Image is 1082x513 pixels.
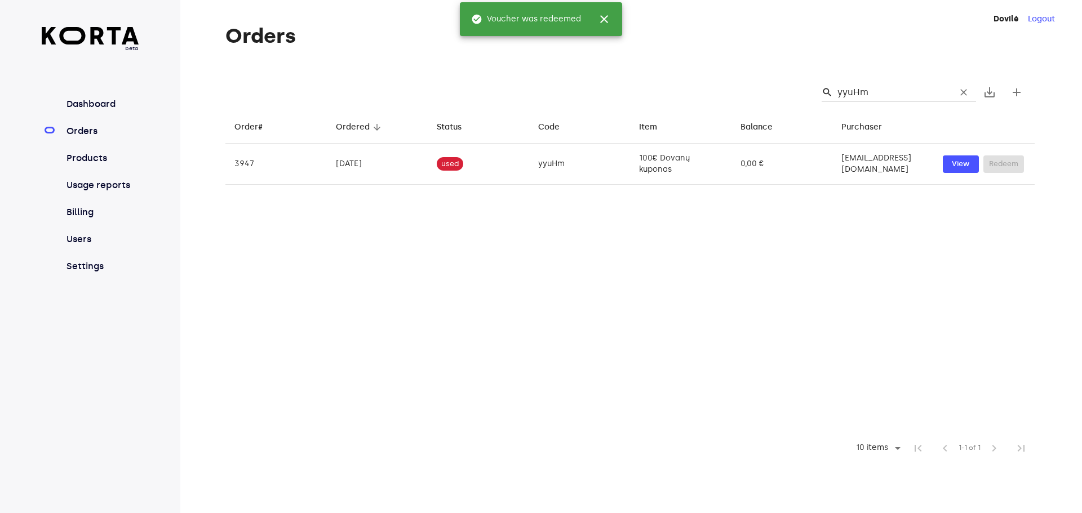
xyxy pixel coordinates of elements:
[1028,14,1055,25] button: Logout
[976,79,1003,106] button: Export
[225,144,327,185] td: 3947
[471,14,581,25] span: Voucher was redeemed
[336,121,370,134] div: Ordered
[437,121,476,134] span: Status
[639,121,672,134] span: Item
[983,86,996,99] span: save_alt
[1008,435,1035,462] span: Last Page
[64,151,139,165] a: Products
[958,87,969,98] span: clear
[591,6,618,33] button: close
[1010,86,1023,99] span: add
[64,260,139,273] a: Settings
[853,443,891,453] div: 10 items
[740,121,773,134] div: Balance
[234,121,277,134] span: Order#
[959,443,981,454] span: 1-1 of 1
[841,121,882,134] div: Purchaser
[904,435,932,462] span: First Page
[994,14,1019,24] strong: Dovilė
[42,27,139,52] a: beta
[731,144,833,185] td: 0,00 €
[981,435,1008,462] span: Next Page
[327,144,428,185] td: [DATE]
[822,87,833,98] span: Search
[639,121,657,134] div: Item
[437,121,462,134] div: Status
[630,144,731,185] td: 100€ Dovanų kuponas
[948,158,973,171] span: View
[1003,79,1030,106] button: Create new gift card
[42,27,139,44] img: Korta
[336,121,384,134] span: Ordered
[225,25,1035,47] h1: Orders
[837,83,947,101] input: Search
[437,159,463,169] span: used
[832,144,934,185] td: [EMAIL_ADDRESS][DOMAIN_NAME]
[849,440,904,457] div: 10 items
[64,124,139,138] a: Orders
[951,80,976,105] button: Clear Search
[538,121,574,134] span: Code
[64,233,139,246] a: Users
[234,121,263,134] div: Order#
[529,144,631,185] td: yyuHm
[64,97,139,111] a: Dashboard
[372,122,382,132] span: arrow_downward
[42,44,139,52] span: beta
[740,121,787,134] span: Balance
[943,155,979,173] button: View
[64,179,139,192] a: Usage reports
[932,435,959,462] span: Previous Page
[538,121,560,134] div: Code
[597,12,611,26] span: close
[64,206,139,219] a: Billing
[841,121,897,134] span: Purchaser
